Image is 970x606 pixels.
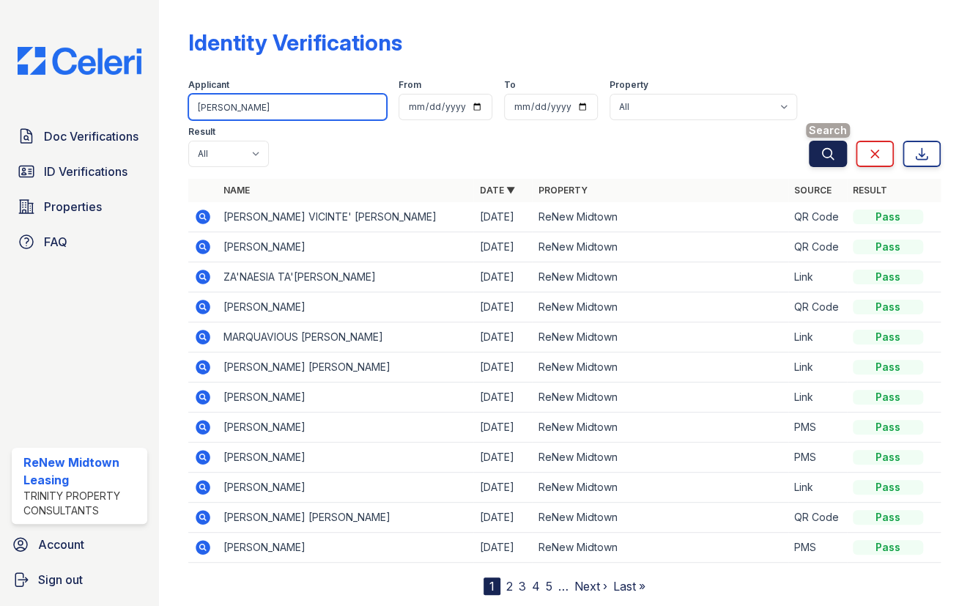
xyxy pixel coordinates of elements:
a: 3 [519,579,526,594]
td: [PERSON_NAME] [218,533,474,563]
div: ReNew Midtown Leasing [23,454,141,489]
td: Link [788,473,847,503]
span: Sign out [38,571,83,588]
div: Pass [853,240,923,254]
label: Property [610,79,648,91]
div: Pass [853,300,923,314]
label: To [504,79,516,91]
td: ReNew Midtown [532,533,788,563]
td: QR Code [788,232,847,262]
div: Pass [853,390,923,404]
td: ReNew Midtown [532,413,788,443]
td: [DATE] [473,503,532,533]
td: [DATE] [473,533,532,563]
td: QR Code [788,503,847,533]
td: [PERSON_NAME] [218,232,474,262]
a: Last » [613,579,645,594]
a: Property [538,185,587,196]
a: ID Verifications [12,157,147,186]
div: 1 [484,577,500,595]
td: MARQUAVIOUS [PERSON_NAME] [218,322,474,352]
td: [PERSON_NAME] VICINTE' [PERSON_NAME] [218,202,474,232]
td: ReNew Midtown [532,202,788,232]
span: Search [806,123,850,138]
td: [PERSON_NAME] [218,443,474,473]
td: ReNew Midtown [532,443,788,473]
a: Next › [574,579,607,594]
a: Doc Verifications [12,122,147,151]
td: [DATE] [473,413,532,443]
a: Date ▼ [479,185,514,196]
td: QR Code [788,292,847,322]
td: Link [788,352,847,383]
td: ReNew Midtown [532,232,788,262]
div: Identity Verifications [188,29,402,56]
td: ZA'NAESIA TA'[PERSON_NAME] [218,262,474,292]
td: ReNew Midtown [532,503,788,533]
td: ReNew Midtown [532,322,788,352]
td: [DATE] [473,202,532,232]
td: PMS [788,413,847,443]
img: CE_Logo_Blue-a8612792a0a2168367f1c8372b55b34899dd931a85d93a1a3d3e32e68fde9ad4.png [6,47,153,75]
div: Pass [853,420,923,435]
td: ReNew Midtown [532,292,788,322]
td: [DATE] [473,262,532,292]
td: PMS [788,443,847,473]
td: [PERSON_NAME] [218,473,474,503]
td: [DATE] [473,292,532,322]
button: Search [809,141,847,167]
td: [PERSON_NAME] [PERSON_NAME] [218,503,474,533]
a: 5 [546,579,552,594]
div: Pass [853,510,923,525]
td: [DATE] [473,473,532,503]
span: … [558,577,569,595]
a: Sign out [6,565,153,594]
a: 2 [506,579,513,594]
a: Name [223,185,250,196]
span: Doc Verifications [44,128,138,145]
td: ReNew Midtown [532,473,788,503]
td: [PERSON_NAME] [PERSON_NAME] [218,352,474,383]
span: FAQ [44,233,67,251]
td: [PERSON_NAME] [218,383,474,413]
span: Account [38,536,84,553]
a: Account [6,530,153,559]
td: QR Code [788,202,847,232]
td: [DATE] [473,322,532,352]
a: Source [794,185,832,196]
div: Pass [853,360,923,374]
td: Link [788,322,847,352]
td: Link [788,262,847,292]
span: Properties [44,198,102,215]
td: [DATE] [473,383,532,413]
td: [PERSON_NAME] [218,292,474,322]
label: From [399,79,421,91]
td: ReNew Midtown [532,383,788,413]
td: [DATE] [473,352,532,383]
td: ReNew Midtown [532,262,788,292]
td: PMS [788,533,847,563]
td: [DATE] [473,232,532,262]
a: 4 [532,579,540,594]
div: Pass [853,270,923,284]
span: ID Verifications [44,163,127,180]
div: Pass [853,330,923,344]
label: Applicant [188,79,229,91]
div: Pass [853,450,923,465]
td: Link [788,383,847,413]
div: Trinity Property Consultants [23,489,141,518]
div: Pass [853,210,923,224]
input: Search by name or phone number [188,94,388,120]
td: [PERSON_NAME] [218,413,474,443]
a: FAQ [12,227,147,256]
div: Pass [853,540,923,555]
td: [DATE] [473,443,532,473]
div: Pass [853,480,923,495]
a: Result [853,185,887,196]
label: Result [188,126,215,138]
a: Properties [12,192,147,221]
td: ReNew Midtown [532,352,788,383]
